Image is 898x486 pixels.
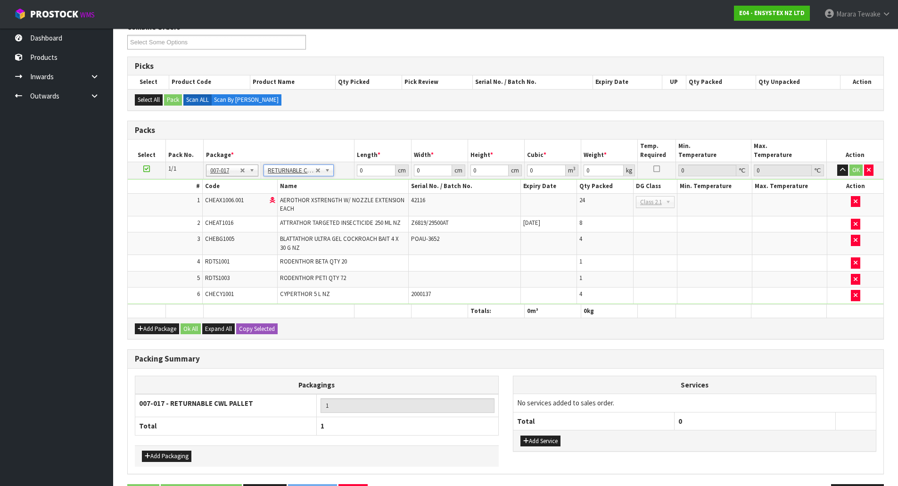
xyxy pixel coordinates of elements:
th: Package [203,140,354,162]
div: m [566,165,578,176]
span: Marara [836,9,856,18]
span: 3 [197,235,200,243]
div: cm [395,165,409,176]
span: 2 [197,219,200,227]
span: 1 [197,196,200,204]
th: Action [840,75,883,89]
span: RDTS1003 [205,274,230,282]
span: 4 [579,235,582,243]
th: Weight [581,140,638,162]
span: 4 [197,257,200,265]
span: AEROTHOR XSTRENGTH W/ NOZZLE EXTENSION EACH [280,196,404,213]
span: Class 2.1 [640,197,662,208]
span: Expand All [205,325,232,333]
span: 1 [579,257,582,265]
span: RDTS1001 [205,257,230,265]
span: RETURNABLE CWL PALLET [268,165,315,176]
span: 6 [197,290,200,298]
th: Select [128,75,169,89]
span: CHECY1001 [205,290,234,298]
th: m³ [525,304,581,318]
strong: E04 - ENSYSTEX NZ LTD [739,9,805,17]
th: Serial No. / Batch No. [473,75,593,89]
div: ℃ [736,165,749,176]
th: Qty Packed [577,180,633,193]
button: Add Service [520,436,560,447]
span: ATTRATHOR TARGETED INSECTICIDE 250 ML NZ [280,219,401,227]
span: 0 [584,307,587,315]
th: Action [827,140,883,162]
span: RODENTHOR PETI QTY 72 [280,274,346,282]
div: kg [624,165,635,176]
button: Expand All [202,323,235,335]
div: cm [509,165,522,176]
th: Total [135,417,317,435]
th: kg [581,304,638,318]
span: 4 [579,290,582,298]
th: Expiry Date [521,180,577,193]
span: 5 [197,274,200,282]
td: No services added to sales order. [513,394,876,412]
th: Max. Temperature [752,180,827,193]
th: Height [468,140,524,162]
span: ProStock [30,8,78,20]
th: DG Class [633,180,677,193]
h3: Picks [135,62,876,71]
span: 2000137 [411,290,431,298]
span: [DATE] [523,219,540,227]
th: Name [278,180,409,193]
th: Product Name [250,75,336,89]
th: Qty Packed [686,75,756,89]
th: Min. Temperature [677,180,752,193]
h3: Packing Summary [135,354,876,363]
span: Z6819/29500AT [411,219,449,227]
button: Add Packaging [142,451,191,462]
small: WMS [80,10,95,19]
span: 1 [321,421,324,430]
i: Dangerous Goods [270,198,275,204]
th: # [128,180,202,193]
button: OK [849,165,863,176]
th: Totals: [468,304,524,318]
th: Services [513,376,876,394]
span: 0 [527,307,530,315]
h3: Packs [135,126,876,135]
th: Pick Review [402,75,473,89]
th: Qty Unpacked [756,75,840,89]
th: Code [202,180,277,193]
label: Scan By [PERSON_NAME] [211,94,281,106]
button: Copy Selected [236,323,278,335]
a: E04 - ENSYSTEX NZ LTD [734,6,810,21]
span: 1/1 [168,165,176,173]
span: 1 [579,274,582,282]
span: CHEAT1016 [205,219,233,227]
th: Serial No. / Batch No. [408,180,520,193]
div: ℃ [812,165,824,176]
button: Pack [164,94,182,106]
div: cm [452,165,465,176]
th: Action [827,180,883,193]
th: Pack No. [165,140,203,162]
button: Select All [135,94,163,106]
th: Select [128,140,165,162]
th: Length [354,140,411,162]
span: BLATTATHOR ULTRA GEL COCKROACH BAIT 4 X 30 G NZ [280,235,399,251]
label: Scan ALL [183,94,212,106]
img: cube-alt.png [14,8,26,20]
span: CYPERTHOR 5 L NZ [280,290,330,298]
span: RODENTHOR BETA QTY 20 [280,257,347,265]
th: Temp. Required [638,140,676,162]
span: CHEAX1006.001 [205,196,244,204]
sup: 3 [573,165,576,172]
th: Product Code [169,75,250,89]
span: POAU-3652 [411,235,439,243]
span: CHEBG1005 [205,235,234,243]
button: Add Package [135,323,179,335]
th: Total [513,412,675,430]
span: 24 [579,196,585,204]
th: UP [662,75,686,89]
span: 8 [579,219,582,227]
th: Packagings [135,376,499,394]
th: Width [411,140,468,162]
th: Qty Picked [336,75,402,89]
